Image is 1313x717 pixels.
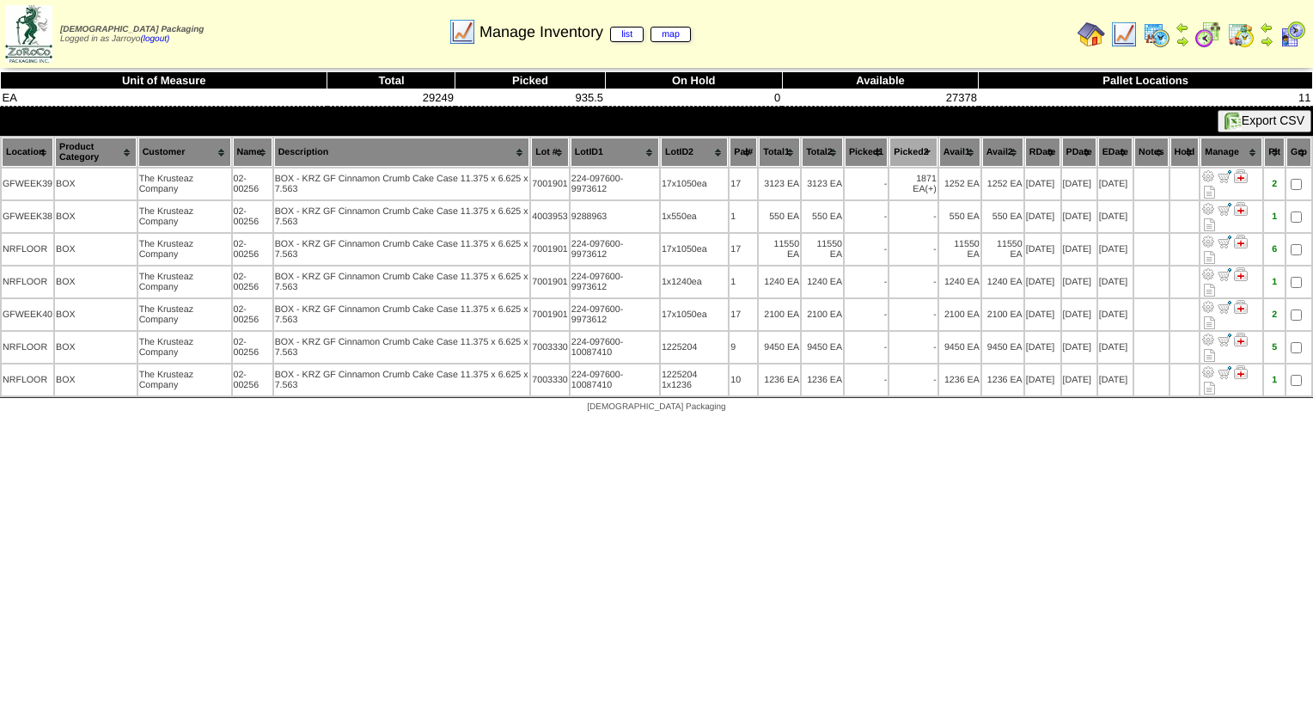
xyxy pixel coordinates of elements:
a: (logout) [140,34,169,44]
div: 1 [1265,277,1284,287]
td: EA [1,89,327,107]
td: [DATE] [1062,201,1096,232]
td: 550 EA [802,201,843,232]
td: 1236 EA [939,365,980,395]
th: Avail1 [939,138,980,167]
img: arrowright.gif [1176,34,1189,48]
td: 02-00256 [233,332,272,363]
td: 1236 EA [982,365,1023,395]
td: 0 [605,89,782,107]
td: 9450 EA [759,332,800,363]
td: 1252 EA [982,169,1023,199]
td: 224-097600-9973612 [571,267,659,297]
img: calendarprod.gif [1143,21,1170,48]
td: - [845,169,888,199]
td: NRFLOOR [2,365,53,395]
td: [DATE] [1098,234,1133,265]
td: 1240 EA [759,267,800,297]
img: arrowleft.gif [1260,21,1273,34]
th: Hold [1170,138,1200,167]
th: Pal# [730,138,757,167]
td: 29249 [327,89,455,107]
td: 550 EA [982,201,1023,232]
td: - [889,267,937,297]
th: Notes [1134,138,1169,167]
th: EDate [1098,138,1133,167]
td: - [845,332,888,363]
img: Manage Hold [1234,169,1248,183]
td: 1240 EA [802,267,843,297]
td: [DATE] [1025,201,1060,232]
th: Description [274,138,530,167]
td: 1x1240ea [661,267,728,297]
i: Note [1204,218,1215,231]
td: [DATE] [1062,234,1096,265]
img: Manage Hold [1234,300,1248,314]
td: The Krusteaz Company [138,201,231,232]
td: BOX [55,332,137,363]
td: 7001901 [531,169,569,199]
div: (+) [925,184,937,194]
td: 1236 EA [802,365,843,395]
img: Move [1218,267,1231,281]
div: 1 [1265,375,1284,385]
img: home.gif [1078,21,1105,48]
td: 11 [979,89,1313,107]
td: NRFLOOR [2,332,53,363]
img: Adjust [1201,202,1215,216]
td: 224-097600-9973612 [571,169,659,199]
a: list [610,27,644,42]
td: 1x550ea [661,201,728,232]
td: 2100 EA [982,299,1023,330]
img: arrowleft.gif [1176,21,1189,34]
th: Total2 [802,138,843,167]
img: Manage Hold [1234,365,1248,379]
td: 17x1050ea [661,299,728,330]
td: 7001901 [531,234,569,265]
td: [DATE] [1025,169,1060,199]
td: 1871 EA [889,169,937,199]
th: Total1 [759,138,800,167]
th: Pallet Locations [979,72,1313,89]
td: 2100 EA [939,299,980,330]
td: [DATE] [1098,299,1133,330]
td: - [889,332,937,363]
span: Manage Inventory [479,23,691,41]
i: Note [1204,316,1215,329]
td: BOX [55,201,137,232]
td: 02-00256 [233,201,272,232]
td: BOX [55,365,137,395]
td: BOX - KRZ GF Cinnamon Crumb Cake Case 11.375 x 6.625 x 7.563 [274,201,530,232]
td: 7001901 [531,267,569,297]
td: 11550 EA [759,234,800,265]
td: 224-097600-10087410 [571,332,659,363]
i: Note [1204,349,1215,362]
div: 2 [1265,179,1284,189]
td: 17 [730,234,757,265]
td: 17 [730,299,757,330]
th: Total [327,72,455,89]
td: BOX - KRZ GF Cinnamon Crumb Cake Case 11.375 x 6.625 x 7.563 [274,267,530,297]
img: calendarblend.gif [1194,21,1222,48]
th: LotID1 [571,138,659,167]
img: Manage Hold [1234,333,1248,346]
button: Export CSV [1218,110,1311,132]
td: [DATE] [1025,365,1060,395]
td: 1240 EA [939,267,980,297]
td: The Krusteaz Company [138,299,231,330]
td: 10 [730,365,757,395]
img: line_graph.gif [449,18,476,46]
td: [DATE] [1098,332,1133,363]
td: [DATE] [1098,365,1133,395]
td: The Krusteaz Company [138,332,231,363]
td: 11550 EA [939,234,980,265]
td: The Krusteaz Company [138,267,231,297]
td: [DATE] [1062,365,1096,395]
i: Note [1204,186,1215,199]
img: calendarcustomer.gif [1279,21,1306,48]
div: 6 [1265,244,1284,254]
td: [DATE] [1062,299,1096,330]
td: 1240 EA [982,267,1023,297]
td: 17x1050ea [661,234,728,265]
th: Picked2 [889,138,937,167]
